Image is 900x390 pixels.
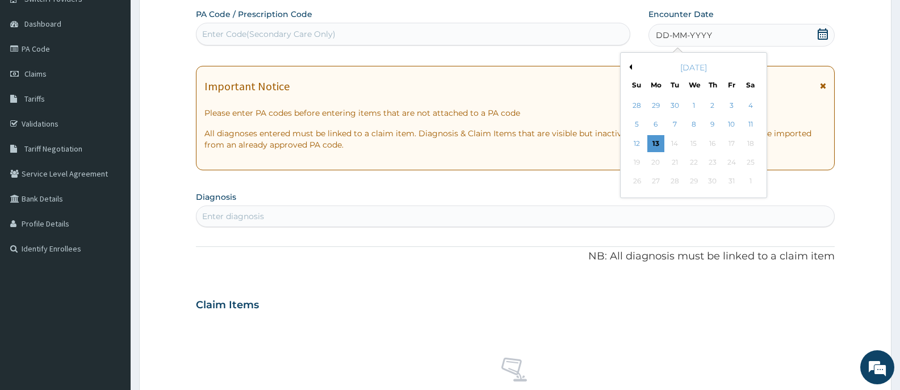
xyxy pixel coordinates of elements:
div: Su [632,80,642,90]
div: Not available Wednesday, October 15th, 2025 [685,135,702,152]
img: d_794563401_company_1708531726252_794563401 [21,57,46,85]
div: Choose Monday, October 13th, 2025 [647,135,664,152]
div: Choose Wednesday, October 1st, 2025 [685,97,702,114]
div: Choose Saturday, October 11th, 2025 [742,116,759,133]
div: Choose Friday, October 10th, 2025 [723,116,740,133]
div: Not available Friday, October 31st, 2025 [723,173,740,190]
span: We're online! [66,120,157,235]
div: Not available Thursday, October 16th, 2025 [704,135,721,152]
label: PA Code / Prescription Code [196,9,312,20]
div: Choose Wednesday, October 8th, 2025 [685,116,702,133]
span: Tariffs [24,94,45,104]
div: Not available Saturday, November 1st, 2025 [742,173,759,190]
div: Not available Friday, October 17th, 2025 [723,135,740,152]
div: Not available Tuesday, October 28th, 2025 [666,173,683,190]
div: We [689,80,698,90]
div: Choose Sunday, October 5th, 2025 [629,116,646,133]
div: Not available Monday, October 27th, 2025 [647,173,664,190]
div: Not available Friday, October 24th, 2025 [723,154,740,171]
textarea: Type your message and hit 'Enter' [6,265,216,305]
div: Not available Monday, October 20th, 2025 [647,154,664,171]
div: Not available Thursday, October 30th, 2025 [704,173,721,190]
div: Not available Thursday, October 23rd, 2025 [704,154,721,171]
div: Choose Saturday, October 4th, 2025 [742,97,759,114]
div: Choose Sunday, October 12th, 2025 [629,135,646,152]
p: NB: All diagnosis must be linked to a claim item [196,249,835,264]
div: Not available Saturday, October 18th, 2025 [742,135,759,152]
div: Not available Sunday, October 26th, 2025 [629,173,646,190]
p: All diagnoses entered must be linked to a claim item. Diagnosis & Claim Items that are visible bu... [204,128,826,150]
div: Not available Saturday, October 25th, 2025 [742,154,759,171]
div: Not available Sunday, October 19th, 2025 [629,154,646,171]
div: month 2025-10 [627,97,760,191]
span: Dashboard [24,19,61,29]
div: Chat with us now [59,64,191,78]
span: DD-MM-YYYY [656,30,712,41]
div: Minimize live chat window [186,6,214,33]
div: Choose Thursday, October 2nd, 2025 [704,97,721,114]
div: Choose Thursday, October 9th, 2025 [704,116,721,133]
div: Fr [727,80,736,90]
div: Choose Sunday, September 28th, 2025 [629,97,646,114]
div: Not available Tuesday, October 21st, 2025 [666,154,683,171]
div: Not available Wednesday, October 22nd, 2025 [685,154,702,171]
div: Th [708,80,718,90]
h1: Important Notice [204,80,290,93]
h3: Claim Items [196,299,259,312]
div: Choose Monday, October 6th, 2025 [647,116,664,133]
div: Choose Tuesday, October 7th, 2025 [666,116,683,133]
button: Previous Month [626,64,632,70]
div: Choose Friday, October 3rd, 2025 [723,97,740,114]
div: Choose Monday, September 29th, 2025 [647,97,664,114]
p: Please enter PA codes before entering items that are not attached to a PA code [204,107,826,119]
div: Enter Code(Secondary Care Only) [202,28,336,40]
span: Claims [24,69,47,79]
div: Sa [746,80,755,90]
div: Mo [651,80,660,90]
label: Diagnosis [196,191,236,203]
label: Encounter Date [648,9,714,20]
div: Tu [670,80,680,90]
span: Tariff Negotiation [24,144,82,154]
div: Not available Wednesday, October 29th, 2025 [685,173,702,190]
div: [DATE] [625,62,762,73]
div: Not available Tuesday, October 14th, 2025 [666,135,683,152]
div: Enter diagnosis [202,211,264,222]
div: Choose Tuesday, September 30th, 2025 [666,97,683,114]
